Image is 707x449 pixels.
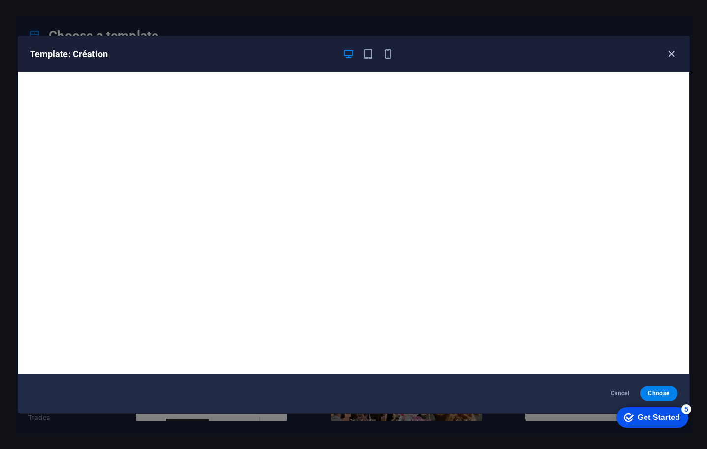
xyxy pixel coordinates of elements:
span: Choose [648,389,669,397]
button: Cancel [601,386,638,401]
span: Cancel [609,389,630,397]
button: Choose [640,386,677,401]
div: Get Started [27,11,69,20]
div: Get Started 5 items remaining, 0% complete [5,5,77,26]
div: 5 [70,2,80,12]
h6: Template: Création [30,48,335,60]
